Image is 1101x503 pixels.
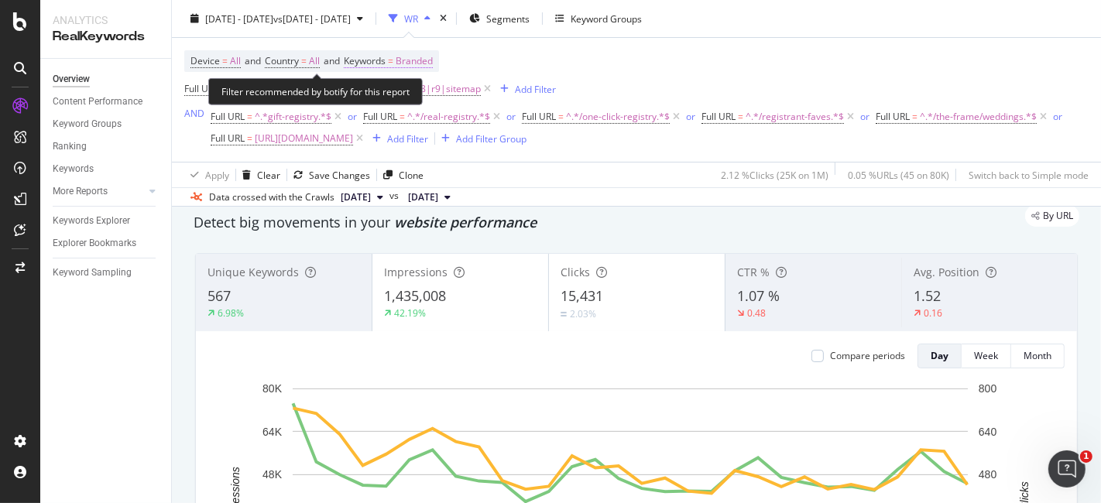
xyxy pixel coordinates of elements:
span: [URL][DOMAIN_NAME] [255,128,353,149]
span: Segments [486,12,530,25]
span: All [309,50,320,72]
img: Equal [561,312,567,317]
text: 48K [262,468,283,481]
span: CTR % [737,265,770,279]
div: or [860,110,869,123]
div: Switch back to Simple mode [969,168,1089,181]
span: Full URL [211,132,245,145]
span: ^.*/registrant-faves.*$ [746,106,844,128]
div: Keywords [53,161,94,177]
span: ^.*gift-registry.*$ [255,106,331,128]
span: = [222,54,228,67]
div: Add Filter Group [456,132,526,145]
div: More Reports [53,183,108,200]
span: = [247,110,252,123]
a: Keyword Groups [53,116,160,132]
span: = [738,110,743,123]
span: [DATE] - [DATE] [205,12,273,25]
span: 567 [208,286,231,305]
a: Explorer Bookmarks [53,235,160,251]
div: 0.48 [747,306,766,320]
span: ^.*/real-registry.*$ [407,106,490,128]
div: Clear [257,168,280,181]
div: Add Filter [387,132,428,145]
button: Switch back to Simple mode [962,163,1089,187]
span: 2024 Sep. 20th [408,190,438,204]
span: = [388,54,393,67]
text: 64K [262,426,283,438]
button: WR [382,6,437,31]
span: Keywords [344,54,386,67]
button: [DATE] - [DATE]vs[DATE] - [DATE] [184,6,369,31]
button: Add Filter Group [435,129,526,148]
div: Keyword Sampling [53,265,132,281]
div: Ranking [53,139,87,155]
span: 1,435,008 [384,286,446,305]
button: [DATE] [334,188,389,207]
div: Clone [399,168,424,181]
div: Overview [53,71,90,87]
span: ^.*/the-frame/weddings.*$ [920,106,1037,128]
text: 800 [979,382,997,395]
a: Keywords Explorer [53,213,160,229]
div: Keyword Groups [571,12,642,25]
div: RealKeywords [53,28,159,46]
button: Keyword Groups [549,6,648,31]
div: or [1053,110,1062,123]
button: or [506,109,516,124]
span: = [301,54,307,67]
button: or [348,109,357,124]
span: All [230,50,241,72]
button: Segments [463,6,536,31]
div: Save Changes [309,168,370,181]
span: 15,431 [561,286,603,305]
span: Impressions [384,265,448,279]
button: Day [917,344,962,368]
div: legacy label [1025,205,1079,227]
span: = [247,132,252,145]
span: = [912,110,917,123]
div: Keywords Explorer [53,213,130,229]
a: Keyword Sampling [53,265,160,281]
span: Avg. Position [914,265,979,279]
div: Add Filter [515,82,556,95]
text: 640 [979,426,997,438]
a: More Reports [53,183,145,200]
div: Analytics [53,12,159,28]
button: Add Filter [494,80,556,98]
div: Filter recommended by botify for this report [208,78,423,105]
a: Keywords [53,161,160,177]
button: Clear [236,163,280,187]
span: and [324,54,340,67]
span: Country [265,54,299,67]
span: ^.*/one-click-registry.*$ [566,106,670,128]
span: 1 [1080,450,1092,463]
button: or [860,109,869,124]
span: = [558,110,564,123]
span: = [400,110,405,123]
div: AND [184,107,204,120]
button: AND [184,106,204,121]
span: 1.52 [914,286,941,305]
div: Day [931,349,948,362]
span: Branded [396,50,433,72]
iframe: Intercom live chat [1048,450,1086,488]
div: Apply [205,168,229,181]
button: Save Changes [287,163,370,187]
span: Full URL [211,110,245,123]
span: and [245,54,261,67]
div: 0.05 % URLs ( 45 on 80K ) [848,168,949,181]
div: Compare periods [830,349,905,362]
span: 1.07 % [737,286,780,305]
div: 42.19% [394,306,426,320]
div: 6.98% [218,306,244,320]
div: 0.16 [924,306,942,320]
div: Week [974,349,998,362]
span: Device [190,54,220,67]
span: Clicks [561,265,590,279]
div: or [686,110,695,123]
span: Full URL [701,110,736,123]
button: Clone [377,163,424,187]
span: Full URL [184,82,218,95]
button: Week [962,344,1011,368]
